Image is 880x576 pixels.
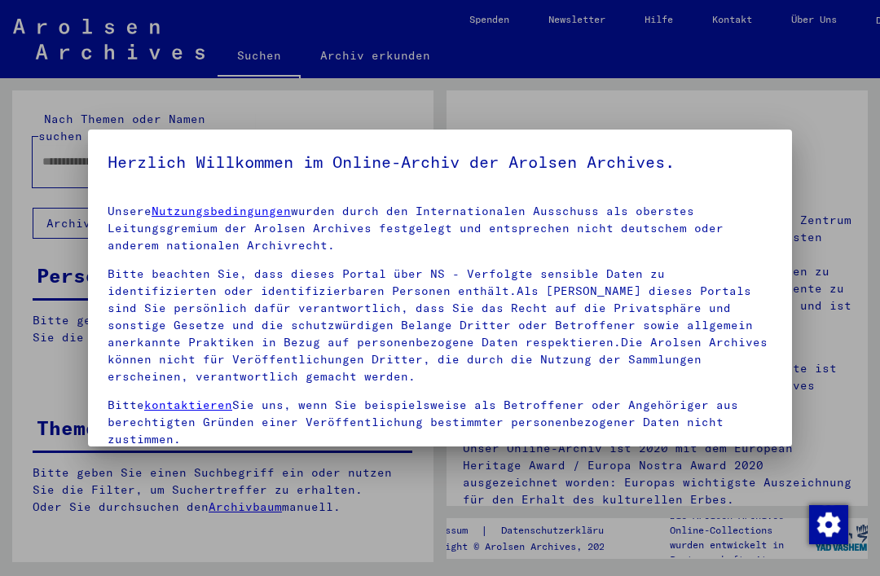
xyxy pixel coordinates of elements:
p: Unsere wurden durch den Internationalen Ausschuss als oberstes Leitungsgremium der Arolsen Archiv... [108,203,772,254]
a: Nutzungsbedingungen [152,204,291,218]
a: kontaktieren [144,398,232,412]
p: Bitte Sie uns, wenn Sie beispielsweise als Betroffener oder Angehöriger aus berechtigten Gründen ... [108,397,772,448]
p: Bitte beachten Sie, dass dieses Portal über NS - Verfolgte sensible Daten zu identifizierten oder... [108,266,772,385]
h5: Herzlich Willkommen im Online-Archiv der Arolsen Archives. [108,149,772,175]
img: Zustimmung ändern [809,505,848,544]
